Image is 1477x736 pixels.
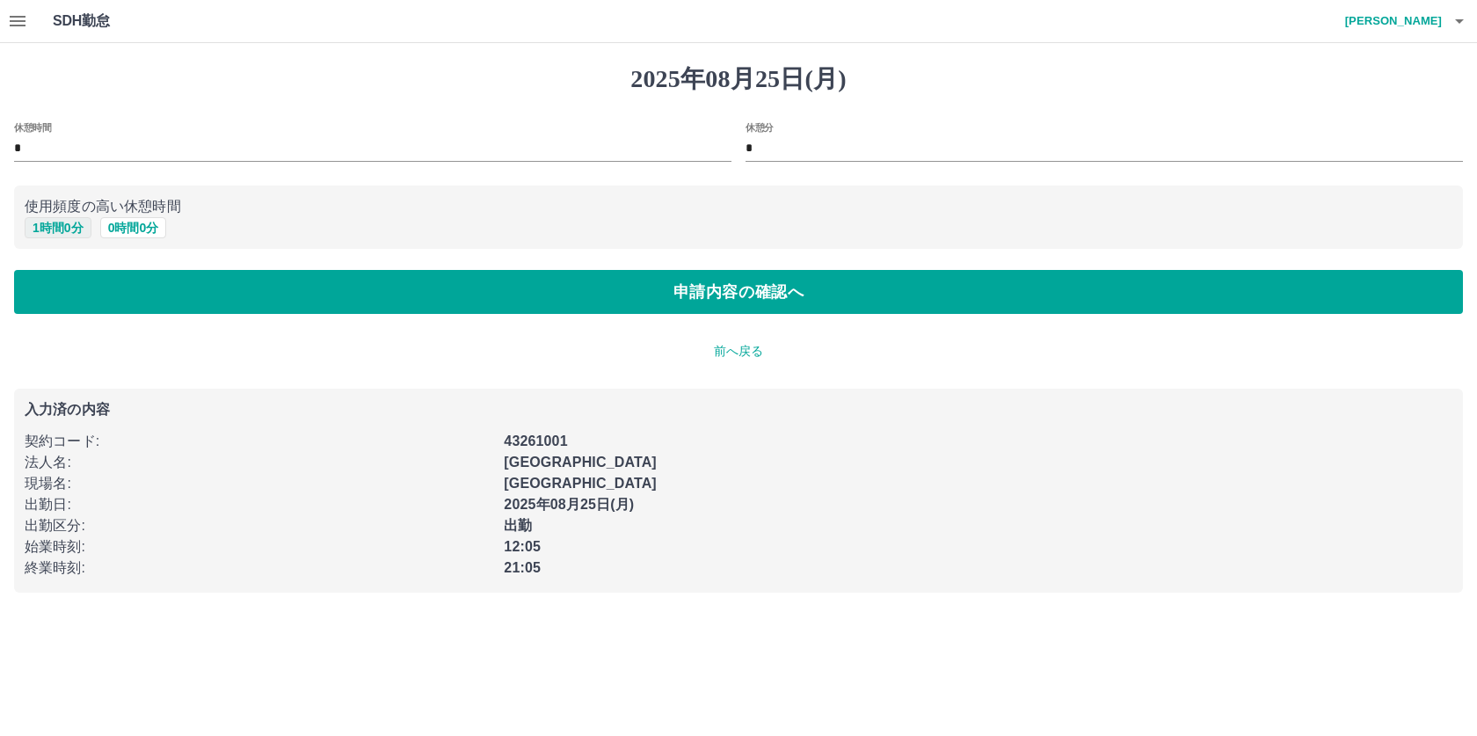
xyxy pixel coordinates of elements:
label: 休憩分 [746,120,774,134]
p: 使用頻度の高い休憩時間 [25,196,1452,217]
button: 0時間0分 [100,217,167,238]
b: [GEOGRAPHIC_DATA] [504,455,657,470]
b: 21:05 [504,560,541,575]
h1: 2025年08月25日(月) [14,64,1463,94]
p: 契約コード : [25,431,493,452]
b: 出勤 [504,518,532,533]
button: 申請内容の確認へ [14,270,1463,314]
label: 休憩時間 [14,120,51,134]
p: 出勤日 : [25,494,493,515]
b: 43261001 [504,434,567,448]
p: 法人名 : [25,452,493,473]
p: 終業時刻 : [25,557,493,579]
p: 始業時刻 : [25,536,493,557]
p: 現場名 : [25,473,493,494]
b: [GEOGRAPHIC_DATA] [504,476,657,491]
button: 1時間0分 [25,217,91,238]
p: 入力済の内容 [25,403,1452,417]
b: 12:05 [504,539,541,554]
p: 前へ戻る [14,342,1463,361]
b: 2025年08月25日(月) [504,497,634,512]
p: 出勤区分 : [25,515,493,536]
